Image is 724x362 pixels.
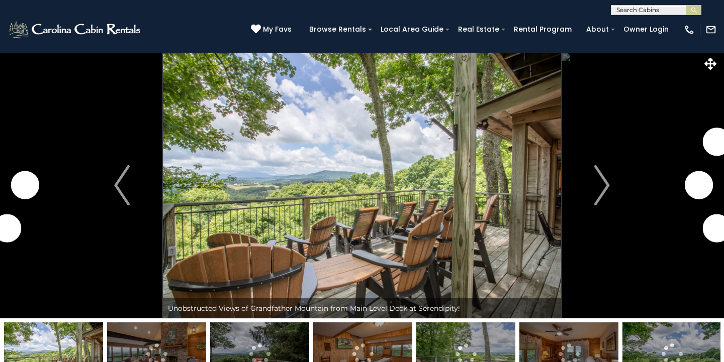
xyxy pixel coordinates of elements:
[251,24,294,35] a: My Favs
[8,20,143,40] img: White-1-2.png
[561,52,643,318] button: Next
[376,22,448,37] a: Local Area Guide
[581,22,614,37] a: About
[304,22,371,37] a: Browse Rentals
[594,165,609,205] img: arrow
[263,24,292,35] span: My Favs
[81,52,163,318] button: Previous
[509,22,577,37] a: Rental Program
[618,22,674,37] a: Owner Login
[114,165,129,205] img: arrow
[163,298,561,318] div: Unobstructed Views of Grandfather Mountain from Main Level Deck at Serendipity!
[705,24,716,35] img: mail-regular-white.png
[453,22,504,37] a: Real Estate
[684,24,695,35] img: phone-regular-white.png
